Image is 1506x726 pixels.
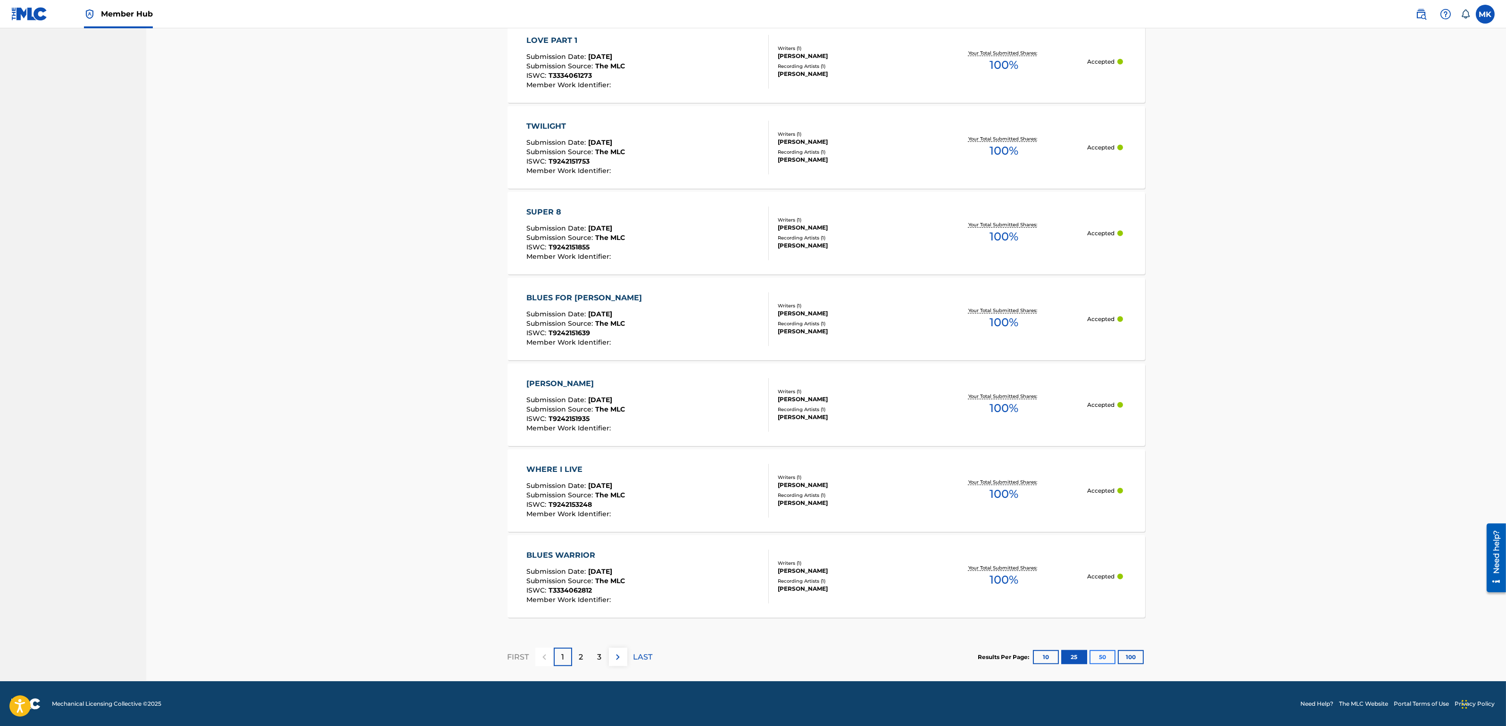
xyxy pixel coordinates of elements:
span: Submission Source : [526,148,595,156]
span: Submission Date : [526,138,588,147]
span: Submission Source : [526,491,595,499]
div: Recording Artists ( 1 ) [778,63,920,70]
span: ISWC : [526,71,549,80]
span: Member Work Identifier : [526,81,613,89]
p: Your Total Submitted Shares: [968,49,1040,57]
p: Your Total Submitted Shares: [968,564,1040,571]
div: Recording Artists ( 1 ) [778,577,920,585]
span: Submission Source : [526,577,595,585]
a: Need Help? [1300,700,1333,708]
p: 1 [561,652,564,663]
span: The MLC [595,405,625,413]
div: Recording Artists ( 1 ) [778,234,920,241]
p: Your Total Submitted Shares: [968,393,1040,400]
p: Your Total Submitted Shares: [968,135,1040,142]
div: Writers ( 1 ) [778,388,920,395]
span: [DATE] [588,396,612,404]
span: [DATE] [588,138,612,147]
div: Writers ( 1 ) [778,560,920,567]
a: BLUES FOR [PERSON_NAME]Submission Date:[DATE]Submission Source:The MLCISWC:T9242151639Member Work... [508,278,1145,360]
p: Your Total Submitted Shares: [968,307,1040,314]
p: 3 [598,652,602,663]
div: [PERSON_NAME] [778,327,920,336]
span: T3334062812 [549,586,592,594]
div: [PERSON_NAME] [778,241,920,250]
p: Results Per Page: [978,653,1032,661]
p: Accepted [1087,58,1115,66]
span: ISWC : [526,500,549,509]
span: Mechanical Licensing Collective © 2025 [52,700,161,708]
span: Member Work Identifier : [526,510,613,518]
div: [PERSON_NAME] [778,156,920,164]
div: BLUES FOR [PERSON_NAME] [526,292,647,304]
span: [DATE] [588,52,612,61]
div: [PERSON_NAME] [526,378,625,389]
span: Submission Date : [526,567,588,576]
div: Writers ( 1 ) [778,131,920,138]
a: SUPER 8Submission Date:[DATE]Submission Source:The MLCISWC:T9242151855Member Work Identifier:Writ... [508,192,1145,274]
button: 25 [1061,650,1087,664]
img: Top Rightsholder [84,8,95,20]
a: Public Search [1412,5,1431,24]
iframe: Chat Widget [1459,681,1506,726]
img: MLC Logo [11,7,48,21]
div: Notifications [1461,9,1470,19]
div: User Menu [1476,5,1495,24]
div: SUPER 8 [526,206,625,218]
span: Submission Source : [526,62,595,70]
p: Accepted [1087,229,1115,238]
span: Member Work Identifier : [526,595,613,604]
span: Member Work Identifier : [526,252,613,261]
p: LAST [633,652,653,663]
span: 100 % [990,486,1018,503]
div: TWILIGHT [526,121,625,132]
span: Submission Source : [526,233,595,242]
span: Submission Source : [526,405,595,413]
a: LOVE PART 1Submission Date:[DATE]Submission Source:The MLCISWC:T3334061273Member Work Identifier:... [508,20,1145,103]
div: [PERSON_NAME] [778,309,920,318]
span: ISWC : [526,586,549,594]
span: Submission Source : [526,319,595,328]
div: [PERSON_NAME] [778,223,920,232]
div: Writers ( 1 ) [778,474,920,481]
p: Accepted [1087,401,1115,409]
span: T9242151639 [549,329,590,337]
span: 100 % [990,571,1018,588]
span: Member Hub [101,8,153,19]
img: right [612,652,624,663]
div: Writers ( 1 ) [778,302,920,309]
div: Recording Artists ( 1 ) [778,320,920,327]
span: ISWC : [526,329,549,337]
span: ISWC : [526,157,549,165]
div: Recording Artists ( 1 ) [778,492,920,499]
p: Accepted [1087,487,1115,495]
div: [PERSON_NAME] [778,499,920,507]
span: ISWC : [526,243,549,251]
div: Help [1436,5,1455,24]
span: ISWC : [526,414,549,423]
span: The MLC [595,148,625,156]
span: T3334061273 [549,71,592,80]
span: T9242151935 [549,414,590,423]
a: WHERE I LIVESubmission Date:[DATE]Submission Source:The MLCISWC:T9242153248Member Work Identifier... [508,449,1145,532]
div: [PERSON_NAME] [778,585,920,593]
a: The MLC Website [1339,700,1388,708]
p: FIRST [508,652,529,663]
a: Portal Terms of Use [1394,700,1449,708]
button: 100 [1118,650,1144,664]
span: Submission Date : [526,310,588,318]
span: T9242151753 [549,157,590,165]
span: [DATE] [588,310,612,318]
span: Submission Date : [526,481,588,490]
button: 10 [1033,650,1059,664]
p: Your Total Submitted Shares: [968,221,1040,228]
span: 100 % [990,400,1018,417]
div: [PERSON_NAME] [778,395,920,404]
img: logo [11,698,41,709]
span: Submission Date : [526,396,588,404]
span: Member Work Identifier : [526,166,613,175]
button: 50 [1090,650,1115,664]
div: Writers ( 1 ) [778,216,920,223]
